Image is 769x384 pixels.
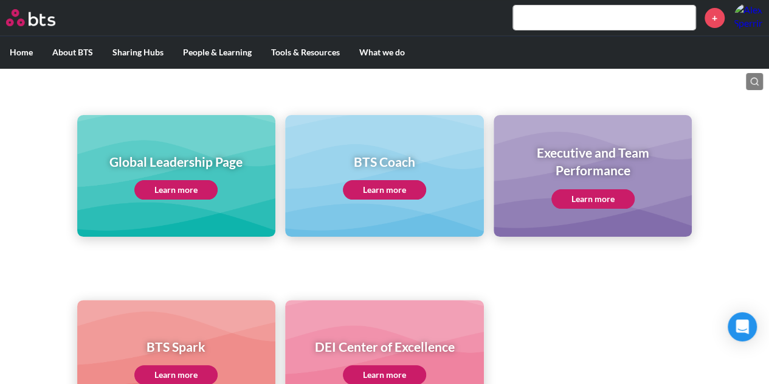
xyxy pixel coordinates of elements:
[261,37,350,68] label: Tools & Resources
[350,37,415,68] label: What we do
[173,37,261,68] label: People & Learning
[43,37,103,68] label: About BTS
[502,144,684,180] h1: Executive and Team Performance
[134,338,218,355] h1: BTS Spark
[103,37,173,68] label: Sharing Hubs
[134,180,218,200] a: Learn more
[728,312,757,341] div: Open Intercom Messenger
[551,189,635,209] a: Learn more
[6,9,55,26] img: BTS Logo
[343,180,426,200] a: Learn more
[109,153,243,170] h1: Global Leadership Page
[705,8,725,28] a: +
[343,153,426,170] h1: BTS Coach
[6,9,78,26] a: Go home
[734,3,763,32] a: Profile
[314,338,454,355] h1: DEI Center of Excellence
[734,3,763,32] img: Alex Sperrin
